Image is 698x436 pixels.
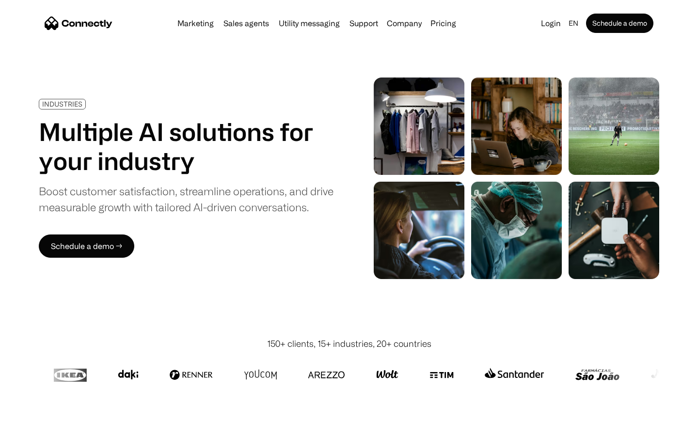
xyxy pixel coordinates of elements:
div: 150+ clients, 15+ industries, 20+ countries [267,337,431,350]
a: Sales agents [220,19,273,27]
aside: Language selected: English [10,418,58,433]
div: en [565,16,584,30]
a: Schedule a demo [586,14,653,33]
a: Utility messaging [275,19,344,27]
a: Login [537,16,565,30]
a: home [45,16,112,31]
h1: Multiple AI solutions for your industry [39,117,333,175]
div: INDUSTRIES [42,100,82,108]
div: en [569,16,578,30]
a: Schedule a demo → [39,234,134,258]
div: Company [384,16,425,30]
a: Pricing [427,19,460,27]
div: Company [387,16,422,30]
a: Marketing [174,19,218,27]
div: Boost customer satisfaction, streamline operations, and drive measurable growth with tailored AI-... [39,183,333,215]
a: Support [346,19,382,27]
ul: Language list [19,419,58,433]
